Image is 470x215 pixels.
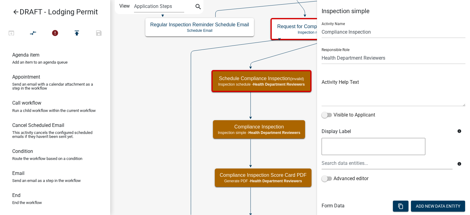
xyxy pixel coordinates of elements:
[218,131,300,135] p: Inspection simple -
[8,29,15,38] i: open_in_browser
[218,124,300,130] h5: Compliance Inspection
[12,8,20,17] i: arrow_back
[88,27,110,40] button: Save
[248,131,300,135] span: Health Department Reviewers
[322,111,375,119] label: Visible to Applicant
[393,201,408,212] button: content_copy
[193,2,203,12] button: search
[220,179,307,183] p: Generate PDF -
[30,29,37,38] i: compare_arrows
[322,175,368,182] label: Advanced editor
[12,170,24,176] h6: Email
[411,201,465,212] button: Add New Data Entity
[195,3,202,12] i: search
[73,29,80,38] i: publish
[218,82,305,87] p: Inspection schedule -
[66,27,88,40] button: Publish
[12,52,39,58] h6: Agenda item
[277,24,367,29] h5: Request for Compliance Inspection
[0,27,22,40] button: Test Workflow
[277,30,367,35] p: Inspection request -
[12,157,82,161] p: Route the workflow based on a condition
[0,27,110,42] div: Workflow actions
[290,76,304,81] small: (invalid)
[220,172,307,178] h5: Compliance Inspection Score Card PDF
[12,192,21,198] h6: End
[12,179,81,183] p: Send an email as a step in the workflow
[150,28,249,33] p: Schedule Email
[22,27,44,40] button: Auto Layout
[12,131,98,139] p: This activity cancels the configured scheduled emails if they haven't been sent yet.
[12,148,33,154] h6: Condition
[12,60,68,64] p: Add an item to an agenda queue
[218,76,305,81] h5: Schedule Compliance Inspection
[322,128,453,134] h6: Display Label
[322,7,465,15] h5: Inspection simple
[12,201,42,205] p: End the workflow
[12,82,98,90] p: Send an email with a calendar attachment as a step in the workflow
[5,5,100,19] a: DRAFT - Lodging Permit
[398,203,404,209] i: content_copy
[253,82,304,87] span: Health Department Reviewers
[12,109,96,113] p: Run a child workflow within the current workflow
[12,122,64,128] h6: Cancel Scheduled Email
[322,203,345,209] h6: Form Data
[250,179,302,183] span: Health Department Reviewers
[457,129,461,133] i: info
[95,29,103,38] i: save
[51,29,59,38] i: error
[150,22,249,28] h5: Regular Inspection Reminder Schedule Email
[457,162,461,166] i: info
[12,100,41,106] h6: Call workflow
[322,157,453,169] input: Search data entities...
[393,204,408,209] wm-modal-confirm: Bulk Actions
[44,27,66,40] button: 3 problems in this workflow
[12,74,40,80] h6: Appointment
